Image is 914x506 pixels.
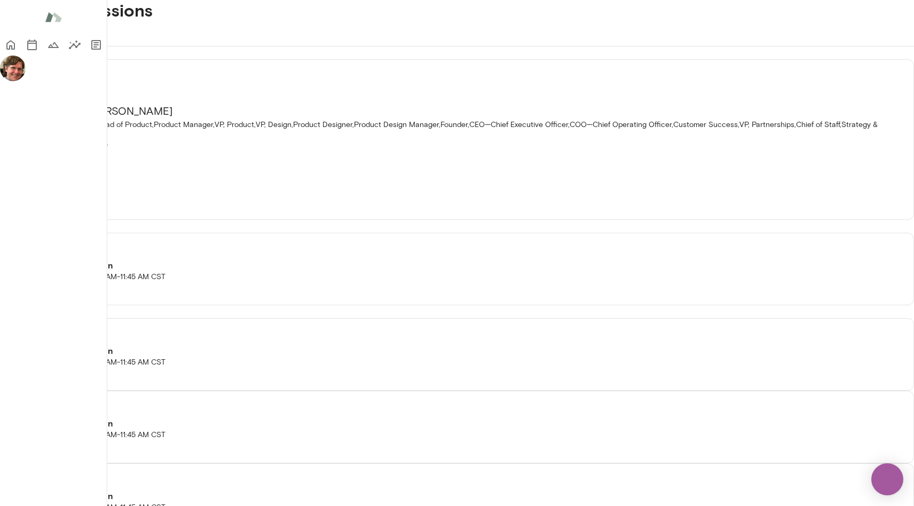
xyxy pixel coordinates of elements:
[1,417,913,430] h6: Biweekly Coaching Session
[1,120,913,141] p: CPO—Chief Product Officer,Head of Product,Product Manager,VP, Product,VP, Design,Product Designer...
[1,344,913,357] h6: Biweekly Coaching Session
[1,272,913,282] p: [PERSON_NAME] · [DATE] · 11:00 AM-11:45 AM CST
[1,357,913,368] p: [PERSON_NAME] · [DATE] · 11:00 AM-11:45 AM CST
[1,430,913,440] p: [PERSON_NAME] · [DATE] · 11:00 AM-11:45 AM CST
[1,102,913,120] h6: [PERSON_NAME] [PERSON_NAME]
[1,489,913,502] h6: Biweekly Coaching Session
[64,34,85,56] button: Insights
[85,34,107,56] button: Documents
[1,259,913,272] h6: Biweekly Coaching Session
[21,34,43,56] button: Sessions
[1,141,913,152] p: Product, Operations & Strategy
[43,34,64,56] button: Growth Plan
[45,7,62,27] img: Mento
